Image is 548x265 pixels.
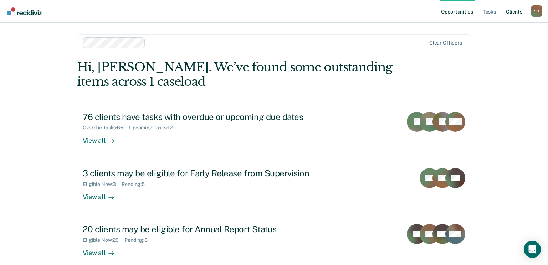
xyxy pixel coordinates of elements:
[77,106,471,162] a: 76 clients have tasks with overdue or upcoming due datesOverdue Tasks:66Upcoming Tasks:12View all
[77,162,471,218] a: 3 clients may be eligible for Early Release from SupervisionEligible Now:3Pending:5View all
[531,5,542,17] div: S G
[77,60,392,89] div: Hi, [PERSON_NAME]. We’ve found some outstanding items across 1 caseload
[83,125,129,131] div: Overdue Tasks : 66
[83,181,122,187] div: Eligible Now : 3
[83,243,123,257] div: View all
[122,181,150,187] div: Pending : 5
[531,5,542,17] button: Profile dropdown button
[83,168,333,178] div: 3 clients may be eligible for Early Release from Supervision
[83,237,124,243] div: Eligible Now : 20
[429,40,462,46] div: Clear officers
[129,125,178,131] div: Upcoming Tasks : 12
[524,241,541,258] div: Open Intercom Messenger
[83,112,333,122] div: 76 clients have tasks with overdue or upcoming due dates
[83,131,123,145] div: View all
[7,7,42,15] img: Recidiviz
[124,237,153,243] div: Pending : 8
[83,187,123,201] div: View all
[83,224,333,234] div: 20 clients may be eligible for Annual Report Status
